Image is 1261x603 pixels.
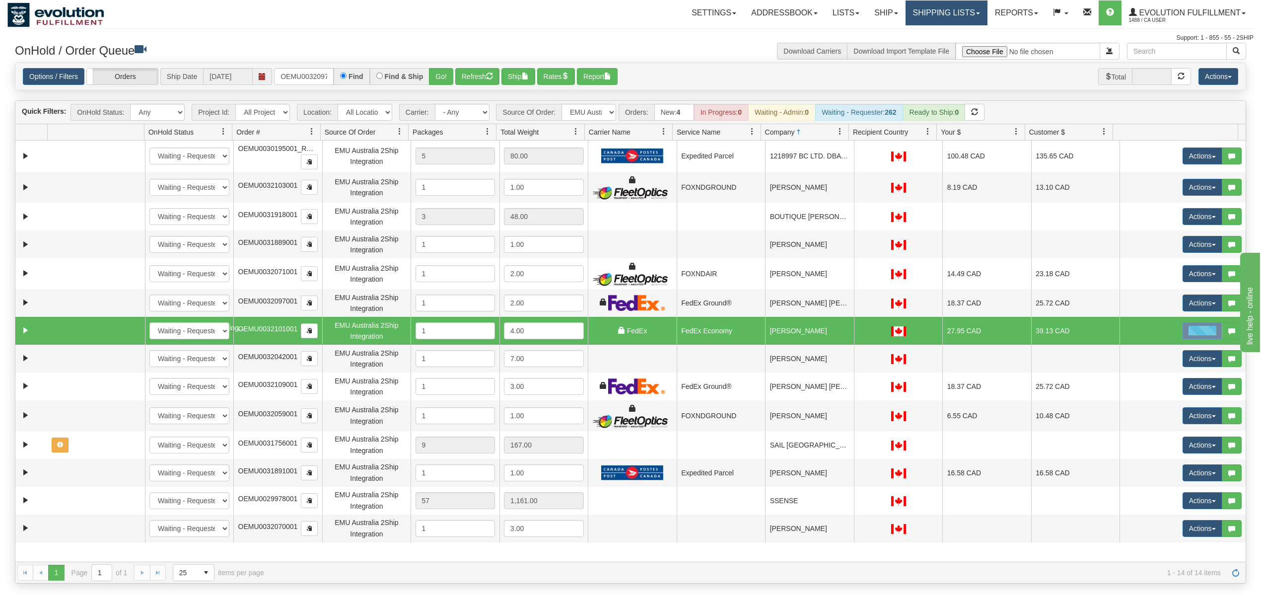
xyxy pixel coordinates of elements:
[765,258,854,289] td: [PERSON_NAME]
[327,461,407,484] div: EMU Australia 2Ship Integration
[694,104,748,121] div: In Progress:
[608,295,665,311] img: FedEx
[19,352,32,365] a: Expand
[19,494,32,507] a: Expand
[942,317,1031,345] td: 27.95 CAD
[19,324,32,337] a: Expand
[301,154,318,169] button: Copy to clipboard
[19,409,32,422] a: Expand
[891,382,906,392] img: CA
[301,296,318,310] button: Copy to clipboard
[416,148,495,164] div: 5
[238,467,298,475] span: OEMU0031891001
[942,459,1031,487] td: 16.58 CAD
[593,272,673,286] img: FleetOptics Inc.
[238,211,298,219] span: OEMU0031918001
[301,237,318,252] button: Copy to clipboard
[891,326,906,336] img: CA
[173,564,214,581] span: Page sizes drop down
[303,123,320,140] a: Order # filter column settings
[416,492,495,509] div: 57
[1129,15,1203,25] span: 1488 / CA User
[92,565,112,581] input: Page 1
[765,345,854,373] td: [PERSON_NAME]
[1031,289,1120,317] td: 25.72 CAD
[504,148,584,164] div: 80.00
[429,68,453,85] button: Go!
[1098,68,1132,85] span: Total
[1031,141,1120,172] td: 135.65 CAD
[1183,437,1222,453] button: Actions
[593,414,673,428] img: FleetOptics Inc.
[301,209,318,224] button: Copy to clipboard
[238,495,298,503] span: OEMU0029978001
[891,468,906,478] img: CA
[7,6,92,18] div: live help - online
[301,323,318,338] button: Copy to clipboard
[942,141,1031,172] td: 100.48 CAD
[413,127,443,137] span: Packages
[238,297,298,305] span: OEMU0032097001
[504,208,584,225] div: 48.00
[504,492,584,509] div: 1,161.00
[1226,43,1246,60] button: Search
[765,515,854,542] td: [PERSON_NAME]
[815,104,903,121] div: Waiting - Requester:
[765,400,854,431] td: [PERSON_NAME]
[198,565,214,581] span: select
[627,327,647,335] span: FedEx
[301,408,318,423] button: Copy to clipboard
[891,441,906,451] img: CA
[19,267,32,280] a: Expand
[301,465,318,480] button: Copy to clipboard
[496,104,561,121] span: Source Of Order:
[327,517,407,539] div: EMU Australia 2Ship Integration
[891,354,906,364] img: CA
[87,69,158,84] label: Orders
[1031,317,1120,345] td: 39.13 CAD
[1183,520,1222,537] button: Actions
[608,378,665,394] img: FedEx
[891,524,906,534] img: CA
[891,496,906,506] img: CA
[956,43,1100,60] input: Import
[677,108,681,116] strong: 4
[327,348,407,370] div: EMU Australia 2Ship Integration
[1183,350,1222,367] button: Actions
[173,564,264,581] span: items per page
[765,317,854,345] td: [PERSON_NAME]
[765,230,854,258] td: [PERSON_NAME]
[301,351,318,366] button: Copy to clipboard
[148,127,194,137] span: OnHold Status
[891,183,906,193] img: CA
[479,123,496,140] a: Packages filter column settings
[589,127,630,137] span: Carrier Name
[192,104,235,121] span: Project Id:
[416,208,495,225] div: 3
[301,521,318,536] button: Copy to clipboard
[1238,251,1260,352] iframe: chat widget
[327,176,407,199] div: EMU Australia 2Ship Integration
[238,439,298,447] span: OEMU0031756001
[867,0,905,25] a: Ship
[1031,172,1120,203] td: 13.10 CAD
[238,353,298,361] span: OEMU0032042001
[500,127,539,137] span: Total Weight
[1183,148,1222,164] button: Actions
[15,43,623,57] h3: OnHold / Order Queue
[601,465,664,481] img: Canada Post
[1096,123,1113,140] a: Customer $ filter column settings
[71,564,128,581] span: Page of 1
[1183,492,1222,509] button: Actions
[1031,459,1120,487] td: 16.58 CAD
[677,289,766,317] td: FedEx Ground®
[677,459,766,487] td: Expedited Parcel
[19,466,32,479] a: Expand
[301,180,318,195] button: Copy to clipboard
[301,493,318,508] button: Copy to clipboard
[891,299,906,308] img: CA
[1183,265,1222,282] button: Actions
[19,297,32,309] a: Expand
[48,565,64,581] span: Page 1
[236,127,260,137] span: Order #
